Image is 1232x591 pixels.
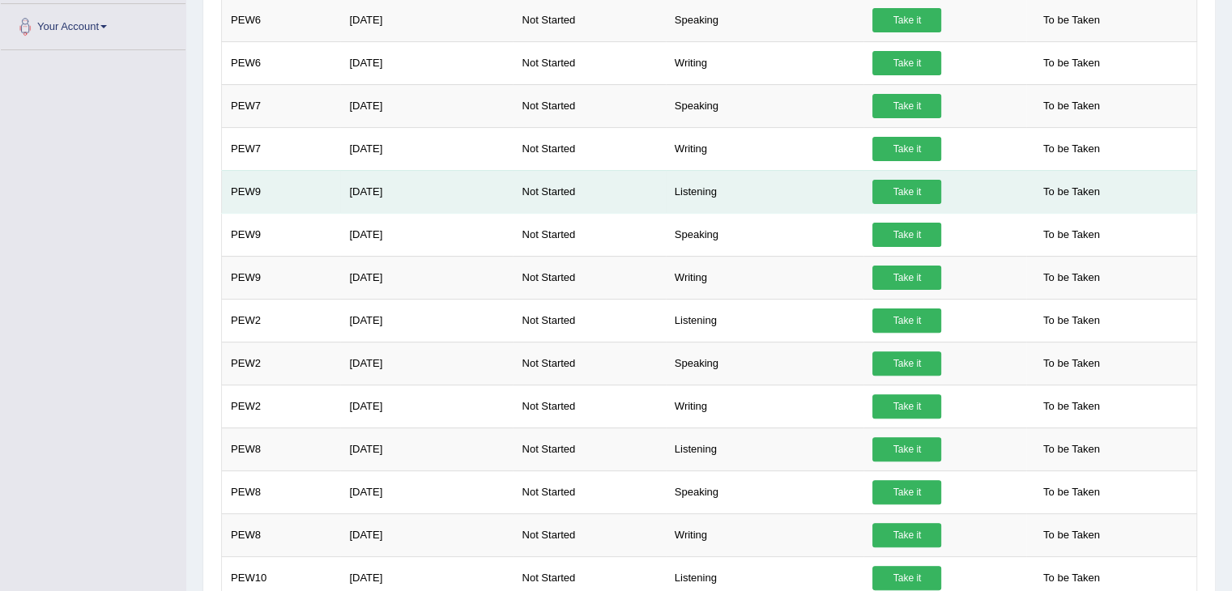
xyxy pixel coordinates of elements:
[513,513,665,556] td: Not Started
[872,8,941,32] a: Take it
[1035,180,1108,204] span: To be Taken
[1035,308,1108,333] span: To be Taken
[340,170,513,213] td: [DATE]
[666,84,864,127] td: Speaking
[222,385,341,427] td: PEW2
[222,342,341,385] td: PEW2
[340,470,513,513] td: [DATE]
[340,256,513,299] td: [DATE]
[222,41,341,84] td: PEW6
[222,84,341,127] td: PEW7
[340,299,513,342] td: [DATE]
[513,41,665,84] td: Not Started
[872,308,941,333] a: Take it
[222,427,341,470] td: PEW8
[222,470,341,513] td: PEW8
[513,213,665,256] td: Not Started
[340,213,513,256] td: [DATE]
[222,256,341,299] td: PEW9
[872,566,941,590] a: Take it
[222,513,341,556] td: PEW8
[1035,223,1108,247] span: To be Taken
[222,299,341,342] td: PEW2
[872,51,941,75] a: Take it
[666,41,864,84] td: Writing
[1035,137,1108,161] span: To be Taken
[666,127,864,170] td: Writing
[513,127,665,170] td: Not Started
[872,351,941,376] a: Take it
[666,513,864,556] td: Writing
[666,470,864,513] td: Speaking
[222,170,341,213] td: PEW9
[872,266,941,290] a: Take it
[1,4,185,45] a: Your Account
[1035,51,1108,75] span: To be Taken
[340,41,513,84] td: [DATE]
[666,170,864,213] td: Listening
[872,394,941,419] a: Take it
[340,127,513,170] td: [DATE]
[666,256,864,299] td: Writing
[1035,566,1108,590] span: To be Taken
[872,180,941,204] a: Take it
[1035,523,1108,547] span: To be Taken
[340,513,513,556] td: [DATE]
[666,342,864,385] td: Speaking
[1035,480,1108,504] span: To be Taken
[1035,94,1108,118] span: To be Taken
[340,342,513,385] td: [DATE]
[1035,437,1108,461] span: To be Taken
[666,213,864,256] td: Speaking
[872,94,941,118] a: Take it
[513,256,665,299] td: Not Started
[872,437,941,461] a: Take it
[222,127,341,170] td: PEW7
[513,84,665,127] td: Not Started
[872,480,941,504] a: Take it
[1035,266,1108,290] span: To be Taken
[872,223,941,247] a: Take it
[513,170,665,213] td: Not Started
[1035,351,1108,376] span: To be Taken
[513,427,665,470] td: Not Started
[340,84,513,127] td: [DATE]
[222,213,341,256] td: PEW9
[872,137,941,161] a: Take it
[513,470,665,513] td: Not Started
[872,523,941,547] a: Take it
[666,427,864,470] td: Listening
[1035,394,1108,419] span: To be Taken
[1035,8,1108,32] span: To be Taken
[340,427,513,470] td: [DATE]
[513,342,665,385] td: Not Started
[666,299,864,342] td: Listening
[513,299,665,342] td: Not Started
[513,385,665,427] td: Not Started
[340,385,513,427] td: [DATE]
[666,385,864,427] td: Writing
